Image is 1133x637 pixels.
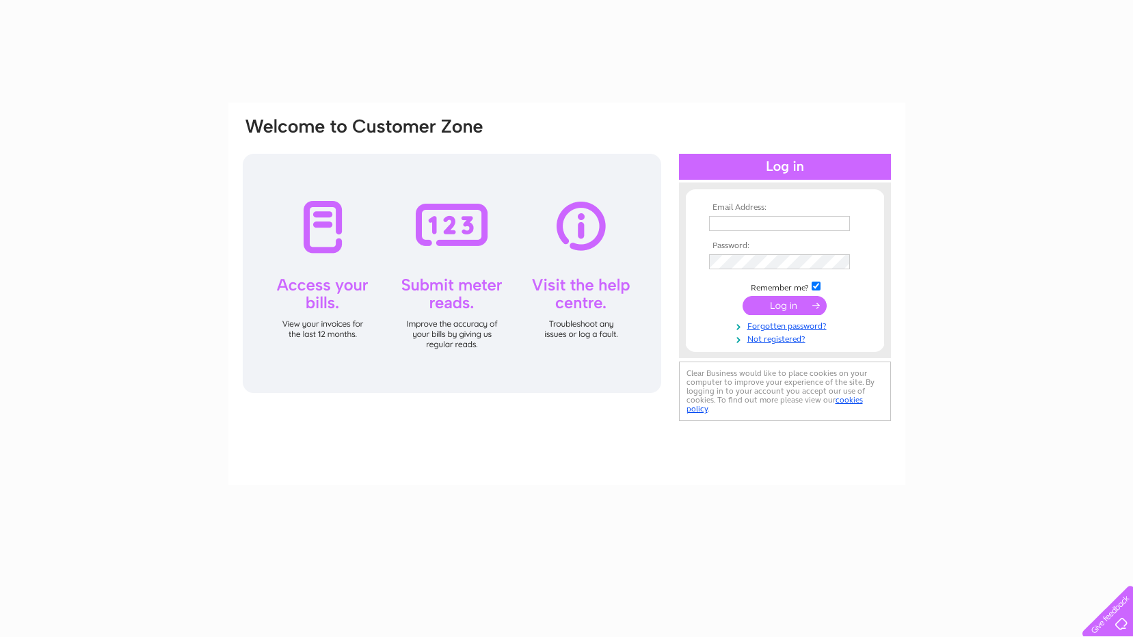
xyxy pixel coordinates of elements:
input: Submit [743,296,827,315]
div: Clear Business would like to place cookies on your computer to improve your experience of the sit... [679,362,891,421]
a: Forgotten password? [709,318,864,331]
th: Password: [706,241,864,251]
a: cookies policy [687,395,863,414]
a: Not registered? [709,331,864,344]
td: Remember me? [706,280,864,293]
th: Email Address: [706,203,864,213]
